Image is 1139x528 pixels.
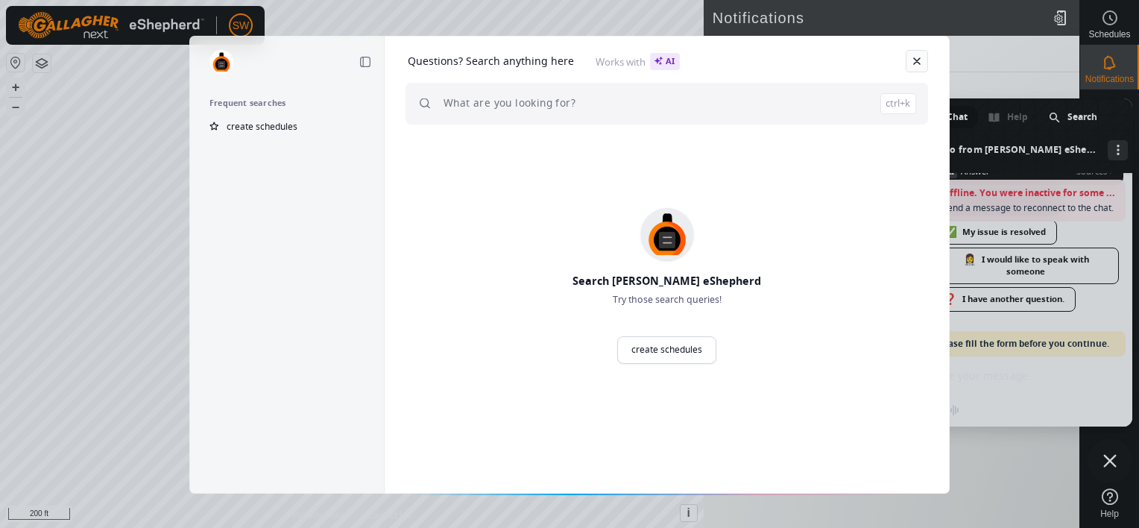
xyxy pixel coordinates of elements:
[209,98,365,108] h2: Frequent searches
[572,293,761,307] p: Try those search queries!
[617,336,716,364] a: create schedules
[572,274,761,289] h2: Search [PERSON_NAME] eShepherd
[408,54,574,68] h1: Questions? Search anything here
[444,83,916,125] input: What are you looking for?
[650,53,680,70] span: AI
[227,120,297,133] span: create schedules
[596,53,680,70] span: Works with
